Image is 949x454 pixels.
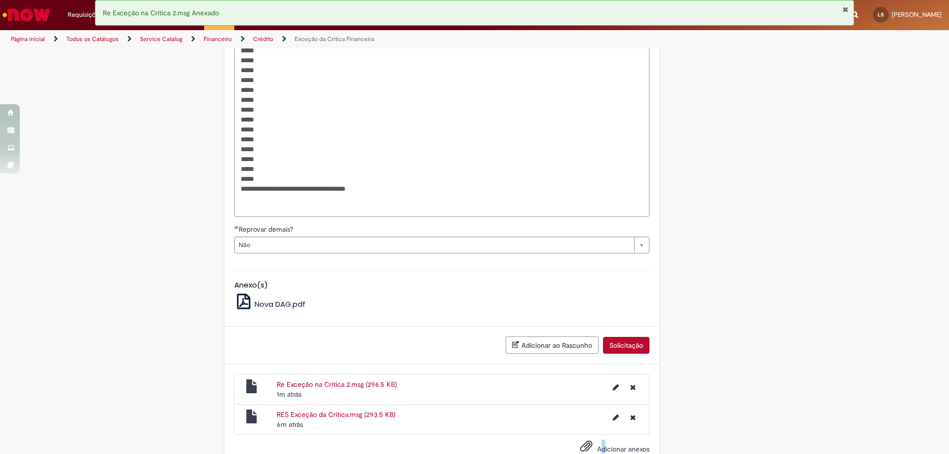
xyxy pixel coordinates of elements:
a: Página inicial [11,35,45,43]
a: Financeiro [204,35,232,43]
a: Nova DAG.pdf [234,299,306,309]
span: Obrigatório Preenchido [234,225,239,229]
span: 1m atrás [277,390,302,399]
time: 29/09/2025 18:23:15 [277,390,302,399]
button: Editar nome de arquivo Re Exceção na Critica 2.msg [607,379,625,395]
a: Exceção da Crítica Financeira [295,35,374,43]
span: LS [878,11,884,18]
span: Re Exceção na Critica 2.msg Anexado [103,8,219,17]
button: Excluir Re Exceção na Critica 2.msg [624,379,642,395]
a: Re Exceção na Critica 2.msg (296.5 KB) [277,380,397,389]
span: Reprovar demais? [239,225,295,234]
span: Não [239,237,629,253]
a: RES Exceção da Critica.msg (293.5 KB) [277,410,395,419]
button: Adicionar ao Rascunho [506,336,599,354]
span: [PERSON_NAME] [892,10,942,19]
button: Editar nome de arquivo RES Exceção da Critica.msg [607,410,625,425]
a: Todos os Catálogos [66,35,119,43]
span: Nova DAG.pdf [255,299,305,309]
img: ServiceNow [1,5,52,25]
span: Requisições [68,10,102,20]
ul: Trilhas de página [7,30,625,48]
h5: Anexo(s) [234,281,649,289]
button: Excluir RES Exceção da Critica.msg [624,410,642,425]
button: Solicitação [603,337,649,354]
span: Adicionar anexos [597,445,649,454]
a: Crédito [253,35,273,43]
a: Service Catalog [140,35,182,43]
time: 29/09/2025 18:18:13 [277,420,303,429]
span: 6m atrás [277,420,303,429]
button: Fechar Notificação [842,5,849,13]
